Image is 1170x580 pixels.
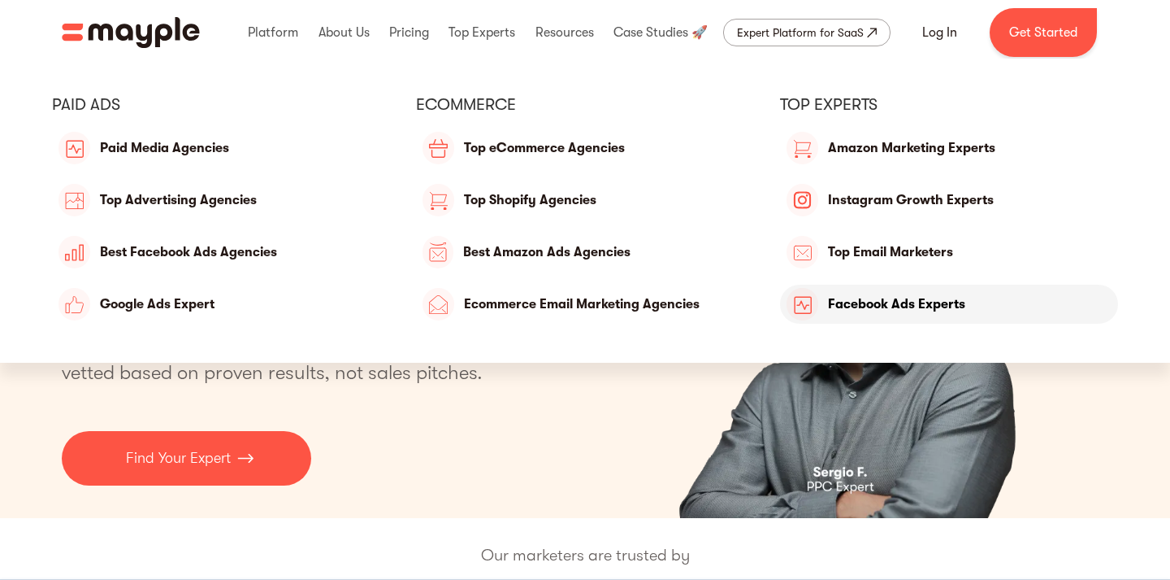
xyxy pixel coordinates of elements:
[62,17,200,48] a: home
[52,94,391,116] div: PAID ADS
[314,7,374,59] div: About Us
[444,7,519,59] div: Top Experts
[903,13,977,52] a: Log In
[737,23,864,42] div: Expert Platform for SaaS
[126,447,231,469] p: Find Your Expert
[244,7,302,59] div: Platform
[723,19,890,46] a: Expert Platform for SaaS
[62,17,200,48] img: Mayple logo
[62,431,311,486] a: Find Your Expert
[780,94,1119,116] div: Top Experts
[990,8,1097,57] a: Get Started
[416,94,755,116] div: eCommerce
[385,7,433,59] div: Pricing
[531,7,598,59] div: Resources
[1089,502,1170,580] iframe: Chat Widget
